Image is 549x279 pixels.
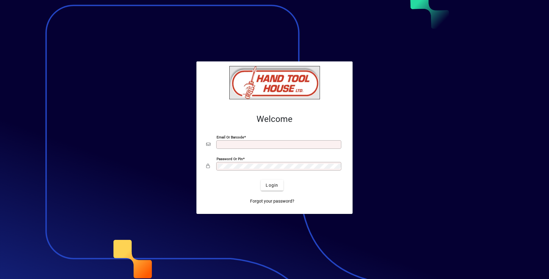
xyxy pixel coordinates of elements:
[206,114,343,124] h2: Welcome
[250,198,294,204] span: Forgot your password?
[248,196,297,207] a: Forgot your password?
[217,157,243,161] mat-label: Password or Pin
[261,180,283,191] button: Login
[266,182,278,189] span: Login
[217,135,244,139] mat-label: Email or Barcode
